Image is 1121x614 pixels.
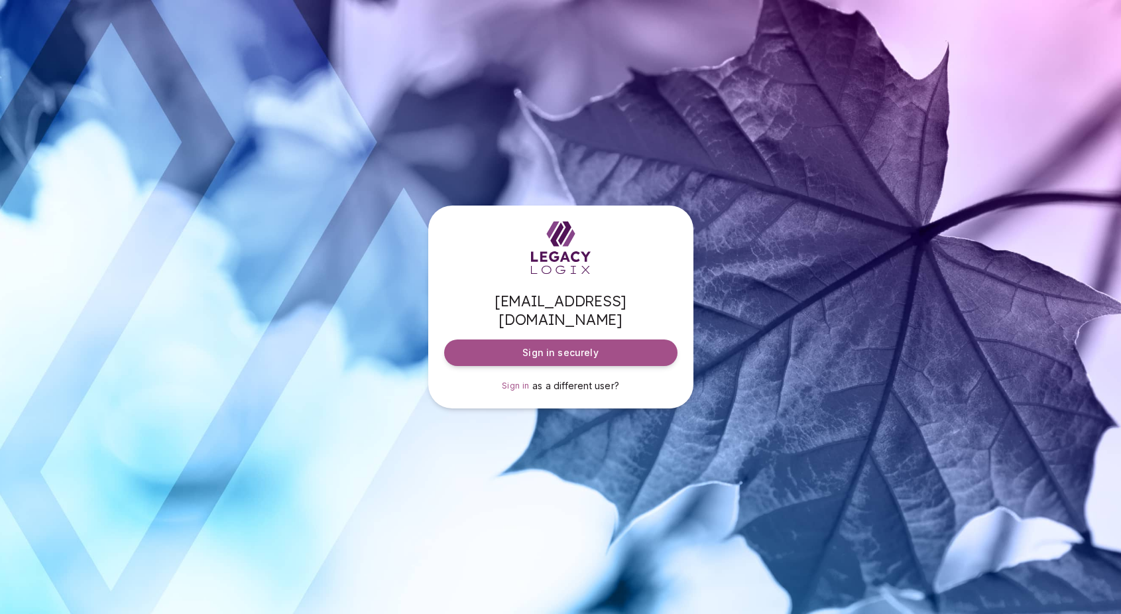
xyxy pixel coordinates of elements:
a: Sign in [502,379,530,393]
span: Sign in [502,381,530,391]
span: Sign in securely [522,346,598,359]
button: Sign in securely [444,339,678,366]
span: [EMAIL_ADDRESS][DOMAIN_NAME] [444,292,678,329]
span: as a different user? [532,380,619,391]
